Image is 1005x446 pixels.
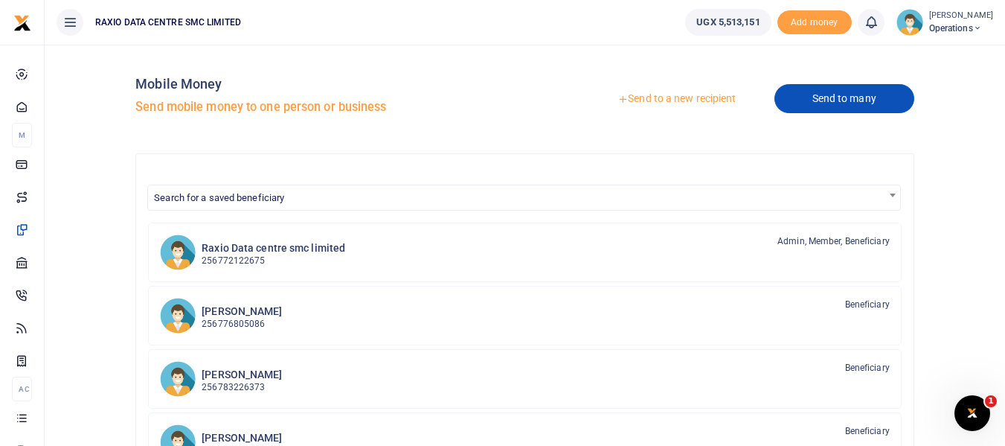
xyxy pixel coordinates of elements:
small: [PERSON_NAME] [929,10,993,22]
span: RAXIO DATA CENTRE SMC LIMITED [89,16,247,29]
img: profile-user [896,9,923,36]
iframe: Intercom live chat [954,395,990,431]
a: Send to a new recipient [579,86,774,112]
span: Beneficiary [845,361,890,375]
li: M [12,123,32,147]
img: RDcsl [160,235,196,270]
li: Wallet ballance [679,9,777,36]
span: Search for a saved beneficiary [147,185,901,211]
a: Add money [777,16,852,27]
a: logo-small logo-large logo-large [13,16,31,28]
span: Search for a saved beneficiary [154,192,284,203]
span: Beneficiary [845,298,890,311]
span: Search for a saved beneficiary [148,185,900,208]
h5: Send mobile money to one person or business [135,100,518,115]
span: 1 [985,395,997,407]
a: EM [PERSON_NAME] 256783226373 Beneficiary [148,349,902,409]
li: Ac [12,377,32,401]
img: logo-small [13,14,31,32]
h6: [PERSON_NAME] [202,369,282,381]
span: Beneficiary [845,424,890,438]
p: 256783226373 [202,380,282,395]
span: Operations [929,22,993,35]
h6: [PERSON_NAME] [202,432,282,445]
span: Admin, Member, Beneficiary [777,235,890,248]
img: EM [160,361,196,397]
li: Toup your wallet [777,10,852,35]
a: UGX 5,513,151 [685,9,771,36]
a: profile-user [PERSON_NAME] Operations [896,9,993,36]
span: UGX 5,513,151 [696,15,760,30]
img: MN [160,298,196,334]
a: Send to many [774,84,914,113]
a: RDcsl Raxio Data centre smc limited 256772122675 Admin, Member, Beneficiary [148,223,902,282]
h4: Mobile Money [135,76,518,92]
h6: Raxio Data centre smc limited [202,242,345,255]
h6: [PERSON_NAME] [202,305,282,318]
p: 256776805086 [202,317,282,331]
span: Add money [777,10,852,35]
p: 256772122675 [202,254,345,268]
a: MN [PERSON_NAME] 256776805086 Beneficiary [148,286,902,345]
